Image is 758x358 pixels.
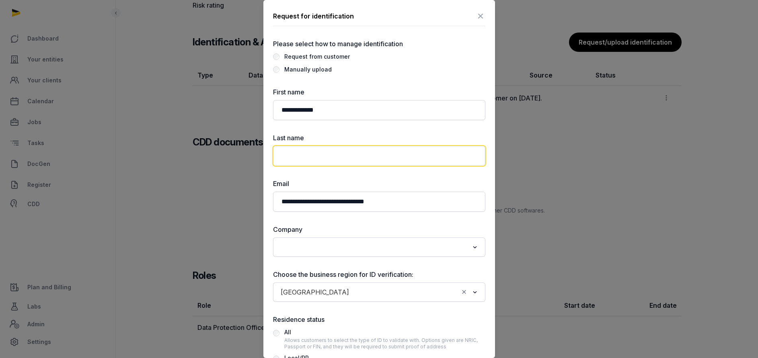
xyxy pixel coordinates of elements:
input: Request from customer [273,53,279,60]
div: Request for identification [273,11,354,21]
div: All [284,327,485,337]
input: Search for option [278,241,469,253]
input: Search for option [353,286,458,298]
label: Choose the business region for ID verification: [273,270,485,279]
label: First name [273,87,485,97]
label: Please select how to manage identification [273,39,485,49]
button: Clear Selected [460,286,468,298]
label: Email [273,179,485,188]
span: [GEOGRAPHIC_DATA] [279,286,351,298]
div: Search for option [277,285,481,299]
input: Manually upload [273,66,279,73]
div: Allows customers to select the type of ID to validate with. Options given are NRIC, Passport or F... [284,337,485,350]
label: Last name [273,133,485,143]
input: AllAllows customers to select the type of ID to validate with. Options given are NRIC, Passport o... [273,330,279,336]
div: Request from customer [284,52,350,61]
label: Residence status [273,315,485,324]
div: Search for option [277,240,481,254]
label: Company [273,225,485,234]
div: Manually upload [284,65,332,74]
